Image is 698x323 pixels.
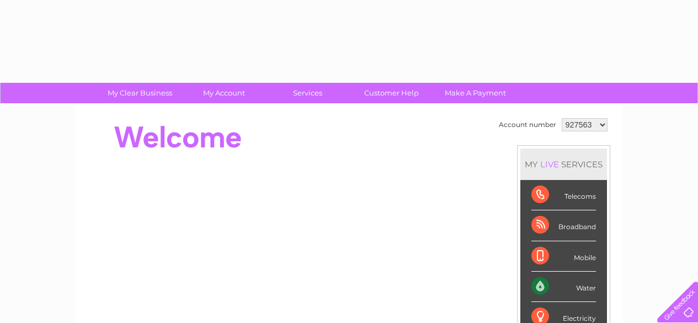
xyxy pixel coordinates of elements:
[178,83,269,103] a: My Account
[531,180,596,210] div: Telecoms
[430,83,521,103] a: Make A Payment
[520,149,607,180] div: MY SERVICES
[538,159,561,170] div: LIVE
[531,272,596,302] div: Water
[262,83,353,103] a: Services
[94,83,185,103] a: My Clear Business
[496,115,559,134] td: Account number
[531,210,596,241] div: Broadband
[346,83,437,103] a: Customer Help
[531,241,596,272] div: Mobile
